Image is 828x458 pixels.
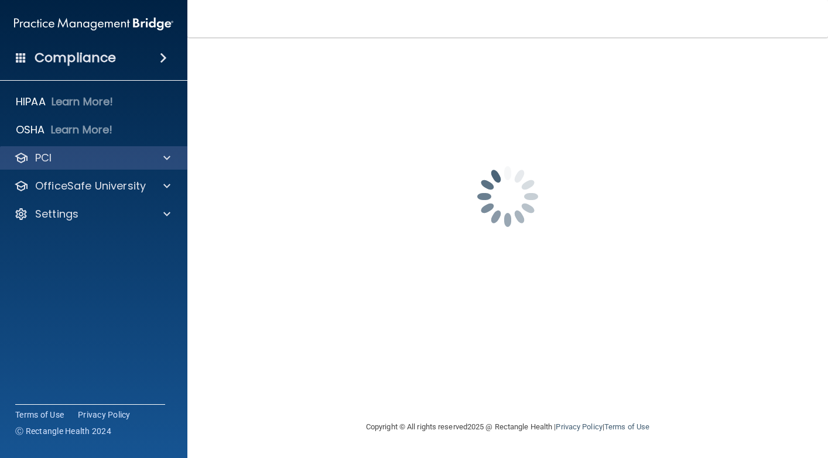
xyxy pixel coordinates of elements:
[449,138,566,255] img: spinner.e123f6fc.gif
[35,50,116,66] h4: Compliance
[35,151,52,165] p: PCI
[51,123,113,137] p: Learn More!
[16,95,46,109] p: HIPAA
[14,179,170,193] a: OfficeSafe University
[78,409,131,421] a: Privacy Policy
[14,151,170,165] a: PCI
[604,422,649,431] a: Terms of Use
[294,408,721,446] div: Copyright © All rights reserved 2025 @ Rectangle Health | |
[35,179,146,193] p: OfficeSafe University
[52,95,114,109] p: Learn More!
[16,123,45,137] p: OSHA
[14,207,170,221] a: Settings
[15,425,111,437] span: Ⓒ Rectangle Health 2024
[14,12,173,36] img: PMB logo
[556,422,602,431] a: Privacy Policy
[35,207,78,221] p: Settings
[15,409,64,421] a: Terms of Use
